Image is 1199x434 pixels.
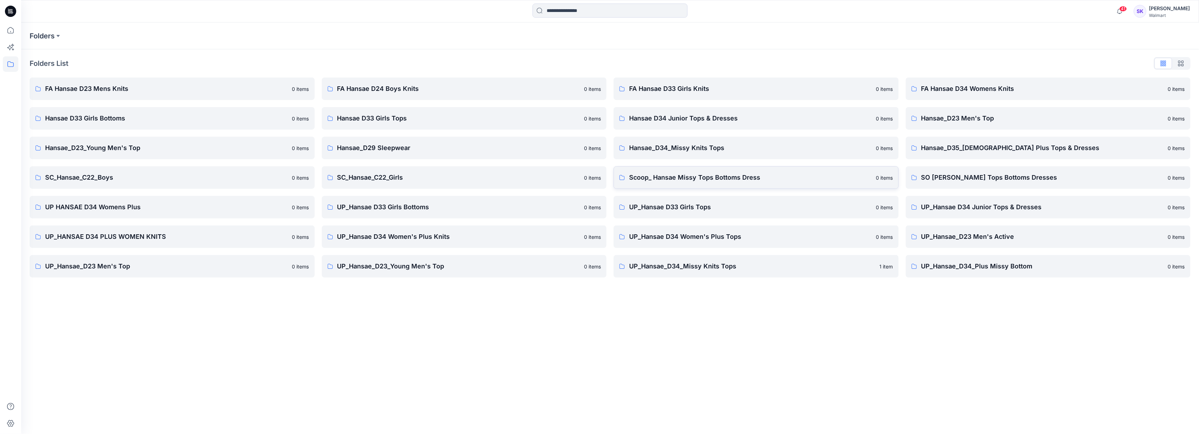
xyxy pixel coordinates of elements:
[322,196,607,218] a: UP_Hansae D33 Girls Bottoms0 items
[30,255,315,278] a: UP_Hansae_D23 Men's Top0 items
[322,137,607,159] a: Hansae_D29 Sleepwear0 items
[30,225,315,248] a: UP_HANSAE D34 PLUS WOMEN KNITS0 items
[629,173,872,182] p: Scoop_ Hansae Missy Tops Bottoms Dress
[629,261,875,271] p: UP_Hansae_D34_Missy Knits Tops
[921,143,1164,153] p: Hansae_D35_[DEMOGRAPHIC_DATA] Plus Tops & Dresses
[30,196,315,218] a: UP HANSAE D34 Womens Plus0 items
[876,233,893,241] p: 0 items
[30,77,315,100] a: FA Hansae D23 Mens Knits0 items
[629,202,872,212] p: UP_Hansae D33 Girls Tops
[337,173,580,182] p: SC_Hansae_C22_Girls
[45,113,288,123] p: Hansae D33 Girls Bottoms
[906,196,1191,218] a: UP_Hansae D34 Junior Tops & Dresses0 items
[30,107,315,130] a: Hansae D33 Girls Bottoms0 items
[584,233,601,241] p: 0 items
[614,196,899,218] a: UP_Hansae D33 Girls Tops0 items
[292,233,309,241] p: 0 items
[921,84,1164,94] p: FA Hansae D34 Womens Knits
[614,77,899,100] a: FA Hansae D33 Girls Knits0 items
[614,255,899,278] a: UP_Hansae_D34_Missy Knits Tops1 item
[337,202,580,212] p: UP_Hansae D33 Girls Bottoms
[1168,144,1185,152] p: 0 items
[337,84,580,94] p: FA Hansae D24 Boys Knits
[906,137,1191,159] a: Hansae_D35_[DEMOGRAPHIC_DATA] Plus Tops & Dresses0 items
[614,137,899,159] a: Hansae_D34_Missy Knits Tops0 items
[614,166,899,189] a: Scoop_ Hansae Missy Tops Bottoms Dress0 items
[906,107,1191,130] a: Hansae_D23 Men's Top0 items
[906,166,1191,189] a: SO [PERSON_NAME] Tops Bottoms Dresses0 items
[921,202,1164,212] p: UP_Hansae D34 Junior Tops & Dresses
[292,144,309,152] p: 0 items
[876,85,893,93] p: 0 items
[1168,263,1185,270] p: 0 items
[292,115,309,122] p: 0 items
[1134,5,1146,18] div: SK
[292,204,309,211] p: 0 items
[629,113,872,123] p: Hansae D34 Junior Tops & Dresses
[1119,6,1127,12] span: 41
[921,113,1164,123] p: Hansae_D23 Men's Top
[906,77,1191,100] a: FA Hansae D34 Womens Knits0 items
[337,261,580,271] p: UP_Hansae_D23_Young Men's Top
[629,143,872,153] p: Hansae_D34_Missy Knits Tops
[45,261,288,271] p: UP_Hansae_D23 Men's Top
[876,204,893,211] p: 0 items
[292,85,309,93] p: 0 items
[322,225,607,248] a: UP_Hansae D34 Women's Plus Knits0 items
[322,77,607,100] a: FA Hansae D24 Boys Knits0 items
[876,144,893,152] p: 0 items
[584,115,601,122] p: 0 items
[1149,4,1190,13] div: [PERSON_NAME]
[1168,174,1185,181] p: 0 items
[322,255,607,278] a: UP_Hansae_D23_Young Men's Top0 items
[584,85,601,93] p: 0 items
[921,261,1164,271] p: UP_Hansae_D34_Plus Missy Bottom
[292,263,309,270] p: 0 items
[322,107,607,130] a: Hansae D33 Girls Tops0 items
[921,232,1164,242] p: UP_Hansae_D23 Men's Active
[292,174,309,181] p: 0 items
[584,144,601,152] p: 0 items
[30,166,315,189] a: SC_Hansae_C22_Boys0 items
[30,58,68,69] p: Folders List
[876,174,893,181] p: 0 items
[1168,233,1185,241] p: 0 items
[584,263,601,270] p: 0 items
[1149,13,1190,18] div: Walmart
[1168,85,1185,93] p: 0 items
[876,115,893,122] p: 0 items
[906,255,1191,278] a: UP_Hansae_D34_Plus Missy Bottom0 items
[45,143,288,153] p: Hansae_D23_Young Men's Top
[322,166,607,189] a: SC_Hansae_C22_Girls0 items
[337,232,580,242] p: UP_Hansae D34 Women's Plus Knits
[30,31,55,41] a: Folders
[629,84,872,94] p: FA Hansae D33 Girls Knits
[45,173,288,182] p: SC_Hansae_C22_Boys
[30,137,315,159] a: Hansae_D23_Young Men's Top0 items
[1168,115,1185,122] p: 0 items
[584,174,601,181] p: 0 items
[45,232,288,242] p: UP_HANSAE D34 PLUS WOMEN KNITS
[906,225,1191,248] a: UP_Hansae_D23 Men's Active0 items
[45,84,288,94] p: FA Hansae D23 Mens Knits
[614,107,899,130] a: Hansae D34 Junior Tops & Dresses0 items
[584,204,601,211] p: 0 items
[880,263,893,270] p: 1 item
[1168,204,1185,211] p: 0 items
[45,202,288,212] p: UP HANSAE D34 Womens Plus
[629,232,872,242] p: UP_Hansae D34 Women's Plus Tops
[337,113,580,123] p: Hansae D33 Girls Tops
[921,173,1164,182] p: SO [PERSON_NAME] Tops Bottoms Dresses
[614,225,899,248] a: UP_Hansae D34 Women's Plus Tops0 items
[337,143,580,153] p: Hansae_D29 Sleepwear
